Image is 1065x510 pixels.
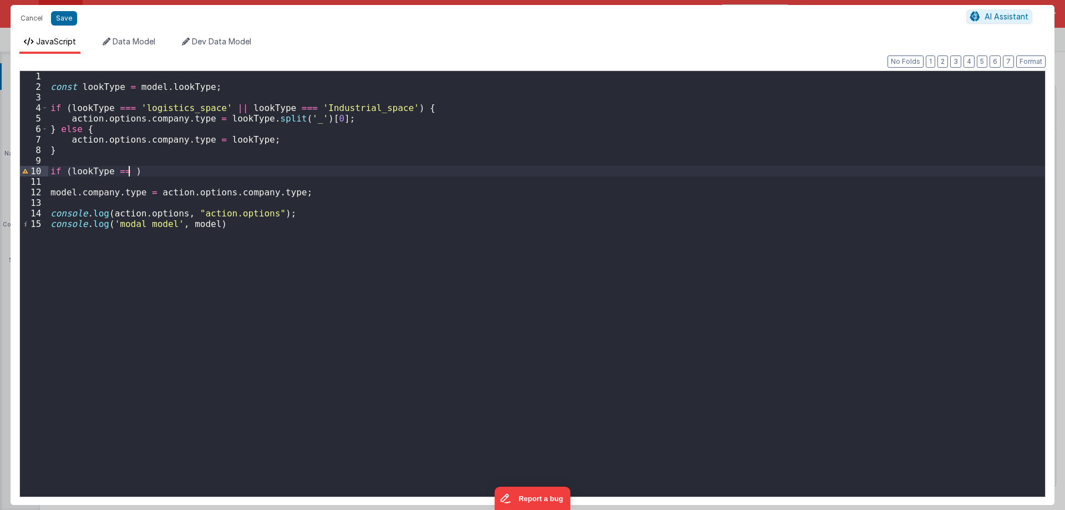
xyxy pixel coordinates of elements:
button: 3 [950,55,961,68]
button: Save [51,11,77,26]
button: 6 [990,55,1001,68]
span: JavaScript [36,37,76,46]
div: 9 [20,155,48,166]
button: Cancel [15,11,48,26]
div: 15 [20,219,48,229]
div: 6 [20,124,48,134]
div: 7 [20,134,48,145]
button: 5 [977,55,987,68]
div: 12 [20,187,48,198]
button: No Folds [887,55,924,68]
div: 13 [20,198,48,208]
div: 14 [20,208,48,219]
div: 4 [20,103,48,113]
div: 8 [20,145,48,155]
button: 7 [1003,55,1014,68]
div: 10 [20,166,48,176]
span: Data Model [113,37,155,46]
span: Dev Data Model [192,37,251,46]
div: 11 [20,176,48,187]
div: 3 [20,92,48,103]
iframe: Marker.io feedback button [495,487,571,510]
div: 2 [20,82,48,92]
button: 1 [926,55,935,68]
span: AI Assistant [985,12,1028,21]
button: 4 [963,55,975,68]
div: 1 [20,71,48,82]
div: 5 [20,113,48,124]
button: AI Assistant [966,9,1032,24]
button: Format [1016,55,1046,68]
button: 2 [937,55,948,68]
